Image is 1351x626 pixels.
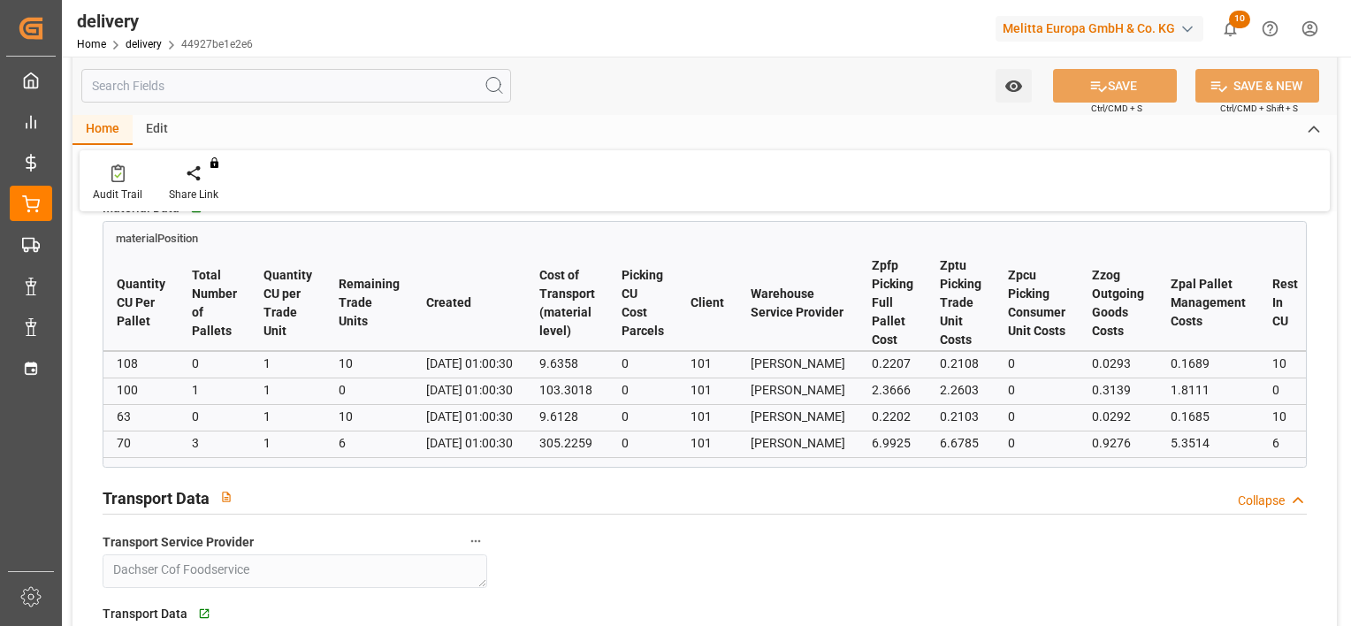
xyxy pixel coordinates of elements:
th: Rest In CU [1259,256,1311,351]
div: [DATE] 01:00:30 [426,406,513,427]
div: 3 [192,432,237,454]
div: 0.9276 [1092,432,1144,454]
span: Transport Service Provider [103,533,254,552]
div: 10 [339,406,400,427]
div: 103.3018 [539,379,595,401]
div: 0.0293 [1092,353,1144,374]
button: View description [210,480,243,514]
div: 70 [117,432,165,454]
div: 6 [339,432,400,454]
button: SAVE & NEW [1195,69,1319,103]
span: Ctrl/CMD + S [1091,102,1142,115]
div: 0.2202 [872,406,913,427]
div: 0 [1008,406,1065,427]
div: Audit Trail [93,187,142,202]
a: Home [77,38,106,50]
div: 10 [339,353,400,374]
div: 1 [263,432,312,454]
th: Quantity CU Per Pallet [103,256,179,351]
div: delivery [77,8,253,34]
div: 5.3514 [1171,432,1246,454]
th: Zzog Outgoing Goods Costs [1079,256,1157,351]
span: Transport Data [103,605,187,623]
div: 0 [339,379,400,401]
th: Zptu Picking Trade Unit Costs [927,256,995,351]
div: [PERSON_NAME] [751,432,845,454]
div: 0.2108 [940,353,981,374]
span: materialPosition [116,232,198,245]
a: materialPosition [116,230,198,244]
div: 100 [117,379,165,401]
div: 0.1685 [1171,406,1246,427]
div: 101 [691,379,724,401]
div: 2.2603 [940,379,981,401]
div: 0 [622,379,664,401]
div: [PERSON_NAME] [751,353,845,374]
div: 101 [691,406,724,427]
div: 10 [1272,353,1298,374]
div: 0 [192,353,237,374]
div: [PERSON_NAME] [751,406,845,427]
div: 1.8111 [1171,379,1246,401]
button: show 10 new notifications [1210,9,1250,49]
th: Picking CU Cost Parcels [608,256,677,351]
th: Total Number of Pallets [179,256,250,351]
th: Zpcu Picking Consumer Unit Costs [995,256,1079,351]
th: Quantity CU per Trade Unit [250,256,325,351]
div: 108 [117,353,165,374]
div: Melitta Europa GmbH & Co. KG [996,16,1203,42]
div: 0 [1008,353,1065,374]
div: 9.6128 [539,406,595,427]
div: 0 [192,406,237,427]
div: Home [73,115,133,145]
div: 6.9925 [872,432,913,454]
th: Zpal Pallet Management Costs [1157,256,1259,351]
th: Zpfp Picking Full Pallet Cost [859,256,927,351]
div: 1 [263,379,312,401]
div: [DATE] 01:00:30 [426,353,513,374]
a: delivery [126,38,162,50]
div: [DATE] 01:00:30 [426,432,513,454]
div: 101 [691,353,724,374]
button: Transport Service Provider [464,530,487,553]
div: Edit [133,115,181,145]
div: 0 [622,432,664,454]
div: 2.3666 [872,379,913,401]
div: 9.6358 [539,353,595,374]
button: SAVE [1053,69,1177,103]
div: 305.2259 [539,432,595,454]
div: 0 [622,353,664,374]
th: Cost of Transport (material level) [526,256,608,351]
button: Melitta Europa GmbH & Co. KG [996,11,1210,45]
div: 10 [1272,406,1298,427]
th: Remaining Trade Units [325,256,413,351]
th: Warehouse Service Provider [737,256,859,351]
button: Help Center [1250,9,1290,49]
div: 0 [1272,379,1298,401]
div: 0.0292 [1092,406,1144,427]
span: 10 [1229,11,1250,28]
div: Collapse [1238,492,1285,510]
div: 1 [192,379,237,401]
div: 6.6785 [940,432,981,454]
th: Created [413,256,526,351]
div: 1 [263,353,312,374]
div: 0.2207 [872,353,913,374]
button: open menu [996,69,1032,103]
span: Ctrl/CMD + Shift + S [1220,102,1298,115]
div: 0.3139 [1092,379,1144,401]
div: 0 [1008,379,1065,401]
input: Search Fields [81,69,511,103]
th: Client [677,256,737,351]
div: 0 [622,406,664,427]
div: 63 [117,406,165,427]
div: 0.2103 [940,406,981,427]
div: 101 [691,432,724,454]
textarea: Dachser Cof Foodservice [103,554,487,588]
div: 6 [1272,432,1298,454]
div: [PERSON_NAME] [751,379,845,401]
div: 0.1689 [1171,353,1246,374]
h2: Transport Data [103,486,210,510]
div: 0 [1008,432,1065,454]
div: 1 [263,406,312,427]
